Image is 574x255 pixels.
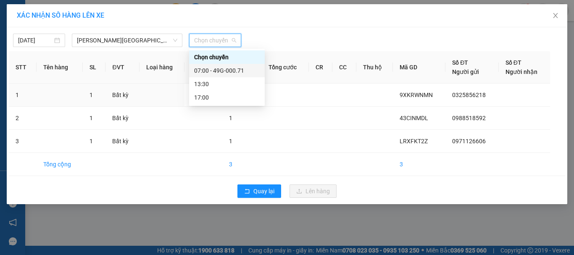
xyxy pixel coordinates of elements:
td: 1 [9,84,37,107]
input: 14/09/2025 [18,36,53,45]
span: Số ĐT [452,59,468,66]
div: Chọn chuyến [189,50,265,64]
td: 2 [9,107,37,130]
td: Bất kỳ [105,107,139,130]
span: rollback [244,188,250,195]
th: CR [309,51,332,84]
span: 9XKRWNMN [400,92,433,98]
div: 07:00 - 49G-000.71 [194,66,260,75]
span: close [552,12,559,19]
span: 43CINMDL [400,115,428,121]
span: down [173,38,178,43]
span: 0971126606 [452,138,486,145]
th: ĐVT [105,51,139,84]
th: Mã GD [393,51,445,84]
th: SL [83,51,105,84]
th: Tổng cước [262,51,309,84]
span: XÁC NHẬN SỐ HÀNG LÊN XE [17,11,104,19]
th: Ghi chú [184,51,222,84]
th: Tên hàng [37,51,83,84]
span: 0325856218 [452,92,486,98]
td: 3 [9,130,37,153]
span: Người gửi [452,68,479,75]
th: Loại hàng [140,51,184,84]
span: 1 [229,115,232,121]
td: Bất kỳ [105,130,139,153]
div: Chọn chuyến [194,53,260,62]
th: CC [332,51,356,84]
td: 3 [393,153,445,176]
span: 1 [90,92,93,98]
span: Quay lại [253,187,274,196]
span: Người nhận [506,68,537,75]
span: Gia Lai - Đà Lạt [77,34,177,47]
span: 1 [229,138,232,145]
span: LRXFKT2Z [400,138,428,145]
td: 3 [222,153,262,176]
span: Chọn chuyến [194,34,236,47]
th: Thu hộ [356,51,393,84]
td: Bất kỳ [105,84,139,107]
th: STT [9,51,37,84]
button: Close [544,4,567,28]
div: 13:30 [194,79,260,89]
span: Số ĐT [506,59,521,66]
div: 17:00 [194,93,260,102]
td: Tổng cộng [37,153,83,176]
button: uploadLên hàng [290,184,337,198]
button: rollbackQuay lại [237,184,281,198]
span: 1 [90,138,93,145]
span: 1 [90,115,93,121]
span: 0988518592 [452,115,486,121]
